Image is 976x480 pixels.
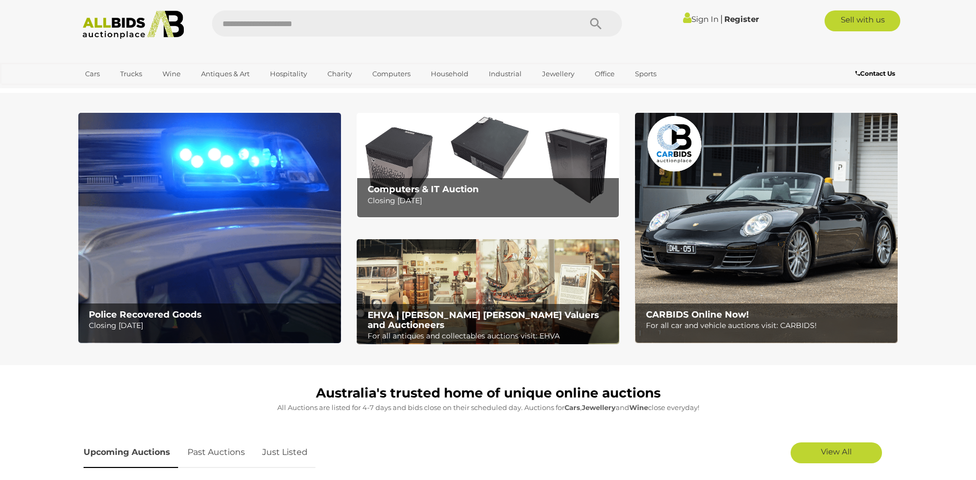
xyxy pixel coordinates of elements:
a: Charity [321,65,359,83]
img: Computers & IT Auction [357,113,619,218]
p: For all antiques and collectables auctions visit: EHVA [368,330,614,343]
a: Computers [366,65,417,83]
a: EHVA | Evans Hastings Valuers and Auctioneers EHVA | [PERSON_NAME] [PERSON_NAME] Valuers and Auct... [357,239,619,345]
img: Police Recovered Goods [78,113,341,343]
b: EHVA | [PERSON_NAME] [PERSON_NAME] Valuers and Auctioneers [368,310,599,330]
b: CARBIDS Online Now! [646,309,749,320]
a: Cars [78,65,107,83]
a: Contact Us [855,68,898,79]
a: Upcoming Auctions [84,437,178,468]
b: Police Recovered Goods [89,309,202,320]
a: Sports [628,65,663,83]
a: Just Listed [254,437,315,468]
a: Antiques & Art [194,65,256,83]
a: Hospitality [263,65,314,83]
a: Trucks [113,65,149,83]
span: View All [821,447,852,456]
p: Closing [DATE] [368,194,614,207]
a: Past Auctions [180,437,253,468]
a: [GEOGRAPHIC_DATA] [78,83,166,100]
p: For all car and vehicle auctions visit: CARBIDS! [646,319,892,332]
span: | [720,13,723,25]
a: Wine [156,65,187,83]
h1: Australia's trusted home of unique online auctions [84,386,893,401]
a: View All [791,442,882,463]
strong: Wine [629,403,648,412]
a: Sell with us [825,10,900,31]
a: Sign In [683,14,719,24]
a: Household [424,65,475,83]
a: Police Recovered Goods Police Recovered Goods Closing [DATE] [78,113,341,343]
p: All Auctions are listed for 4-7 days and bids close on their scheduled day. Auctions for , and cl... [84,402,893,414]
strong: Cars [565,403,580,412]
a: CARBIDS Online Now! CARBIDS Online Now! For all car and vehicle auctions visit: CARBIDS! [635,113,898,343]
b: Computers & IT Auction [368,184,479,194]
a: Industrial [482,65,528,83]
a: Jewellery [535,65,581,83]
p: Closing [DATE] [89,319,335,332]
b: Contact Us [855,69,895,77]
a: Computers & IT Auction Computers & IT Auction Closing [DATE] [357,113,619,218]
strong: Jewellery [582,403,616,412]
img: Allbids.com.au [77,10,190,39]
img: EHVA | Evans Hastings Valuers and Auctioneers [357,239,619,345]
button: Search [570,10,622,37]
img: CARBIDS Online Now! [635,113,898,343]
a: Office [588,65,621,83]
a: Register [724,14,759,24]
